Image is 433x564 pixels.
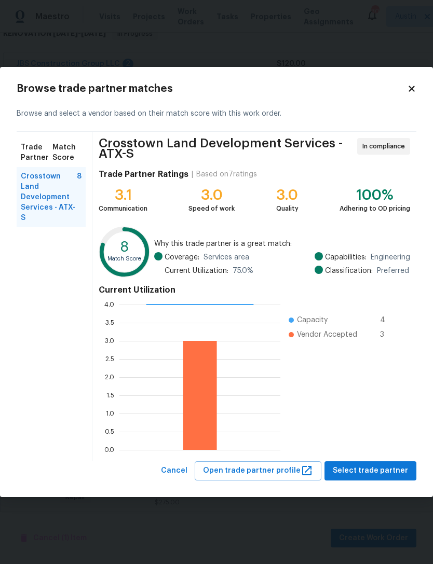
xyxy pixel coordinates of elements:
span: Cancel [161,464,187,477]
div: 100% [340,190,410,200]
button: Select trade partner [324,461,416,480]
div: Speed of work [188,203,235,214]
button: Cancel [157,461,192,480]
text: 2.0 [105,374,114,380]
text: Match Score [107,256,141,262]
button: Open trade partner profile [195,461,321,480]
span: Preferred [377,266,409,276]
span: Vendor Accepted [297,329,357,340]
div: 3.1 [99,190,147,200]
span: Crosstown Land Development Services - ATX-S [99,138,354,159]
span: Select trade partner [333,464,408,477]
span: Crosstown Land Development Services - ATX-S [21,171,77,223]
text: 3.0 [105,338,114,344]
div: Quality [276,203,299,214]
span: Capacity [297,315,328,325]
div: Adhering to OD pricing [340,203,410,214]
span: 8 [77,171,82,223]
span: Engineering [371,252,410,263]
text: 0.5 [105,429,114,435]
span: Services area [204,252,249,263]
span: 4 [380,315,397,325]
div: Based on 7 ratings [196,169,257,180]
div: Browse and select a vendor based on their match score with this work order. [17,96,416,132]
span: In compliance [362,141,409,152]
span: Why this trade partner is a great match: [154,239,410,249]
h2: Browse trade partner matches [17,84,407,94]
text: 1.5 [106,392,114,398]
span: Classification: [325,266,373,276]
span: Trade Partner [21,142,52,163]
span: Coverage: [165,252,199,263]
div: 3.0 [276,190,299,200]
text: 1.0 [106,410,114,417]
span: Match Score [52,142,82,163]
div: | [188,169,196,180]
text: 8 [120,241,129,255]
span: Current Utilization: [165,266,228,276]
span: Capabilities: [325,252,367,263]
span: 3 [380,329,397,340]
text: 3.5 [105,320,114,326]
span: 75.0 % [233,266,253,276]
text: 2.5 [105,356,114,362]
text: 0.0 [104,447,114,453]
span: Open trade partner profile [203,464,313,477]
div: Communication [99,203,147,214]
h4: Current Utilization [99,285,410,295]
text: 4.0 [104,301,114,308]
div: 3.0 [188,190,235,200]
h4: Trade Partner Ratings [99,169,188,180]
